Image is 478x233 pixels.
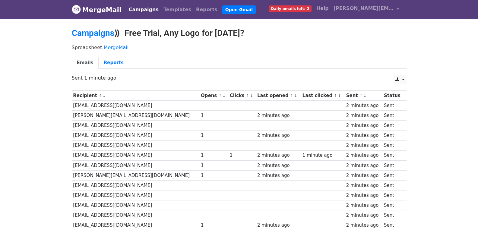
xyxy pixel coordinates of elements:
[72,200,200,210] td: [EMAIL_ADDRESS][DOMAIN_NAME]
[346,172,381,179] div: 2 minutes ago
[382,101,403,111] td: Sent
[363,93,367,98] a: ↓
[338,93,341,98] a: ↓
[72,57,99,69] a: Emails
[301,91,345,101] th: Last clicked
[201,132,227,139] div: 1
[346,112,381,119] div: 2 minutes ago
[194,4,220,16] a: Reports
[72,3,122,16] a: MergeMail
[104,45,128,50] a: MergeMail
[346,192,381,199] div: 2 minutes ago
[246,93,249,98] a: ↑
[382,210,403,220] td: Sent
[72,180,200,190] td: [EMAIL_ADDRESS][DOMAIN_NAME]
[228,91,256,101] th: Clicks
[267,2,314,14] a: Daily emails left: 2
[346,122,381,129] div: 2 minutes ago
[346,182,381,189] div: 2 minutes ago
[222,5,256,14] a: Open Gmail
[201,222,227,229] div: 1
[294,93,297,98] a: ↓
[99,57,129,69] a: Reports
[72,150,200,160] td: [EMAIL_ADDRESS][DOMAIN_NAME]
[331,2,402,17] a: [PERSON_NAME][EMAIL_ADDRESS][DOMAIN_NAME]
[72,91,200,101] th: Recipient
[382,111,403,121] td: Sent
[290,93,293,98] a: ↑
[382,131,403,140] td: Sent
[314,2,331,14] a: Help
[257,132,299,139] div: 2 minutes ago
[126,4,161,16] a: Campaigns
[201,152,227,159] div: 1
[346,212,381,219] div: 2 minutes ago
[72,140,200,150] td: [EMAIL_ADDRESS][DOMAIN_NAME]
[346,162,381,169] div: 2 minutes ago
[346,132,381,139] div: 2 minutes ago
[382,170,403,180] td: Sent
[382,91,403,101] th: Status
[199,91,228,101] th: Opens
[72,75,407,81] p: Sent 1 minute ago
[72,28,407,38] h2: ⟫ Free Trial, Any Logo for [DATE]?
[72,44,407,51] p: Spreadsheet:
[382,121,403,131] td: Sent
[72,121,200,131] td: [EMAIL_ADDRESS][DOMAIN_NAME]
[72,170,200,180] td: [PERSON_NAME][EMAIL_ADDRESS][DOMAIN_NAME]
[257,222,299,229] div: 2 minutes ago
[345,91,382,101] th: Sent
[382,150,403,160] td: Sent
[219,93,222,98] a: ↑
[72,190,200,200] td: [EMAIL_ADDRESS][DOMAIN_NAME]
[346,222,381,229] div: 2 minutes ago
[222,93,226,98] a: ↓
[346,142,381,149] div: 2 minutes ago
[257,152,299,159] div: 2 minutes ago
[269,5,312,12] span: Daily emails left: 2
[103,93,106,98] a: ↓
[250,93,253,98] a: ↓
[99,93,102,98] a: ↑
[382,140,403,150] td: Sent
[346,102,381,109] div: 2 minutes ago
[359,93,363,98] a: ↑
[346,202,381,209] div: 2 minutes ago
[256,91,301,101] th: Last opened
[382,190,403,200] td: Sent
[72,101,200,111] td: [EMAIL_ADDRESS][DOMAIN_NAME]
[72,131,200,140] td: [EMAIL_ADDRESS][DOMAIN_NAME]
[382,180,403,190] td: Sent
[382,200,403,210] td: Sent
[302,152,343,159] div: 1 minute ago
[72,111,200,121] td: [PERSON_NAME][EMAIL_ADDRESS][DOMAIN_NAME]
[72,210,200,220] td: [EMAIL_ADDRESS][DOMAIN_NAME]
[201,112,227,119] div: 1
[72,160,200,170] td: [EMAIL_ADDRESS][DOMAIN_NAME]
[72,220,200,230] td: [EMAIL_ADDRESS][DOMAIN_NAME]
[334,5,394,12] span: [PERSON_NAME][EMAIL_ADDRESS][DOMAIN_NAME]
[334,93,337,98] a: ↑
[346,152,381,159] div: 2 minutes ago
[72,5,81,14] img: MergeMail logo
[257,162,299,169] div: 2 minutes ago
[201,172,227,179] div: 1
[382,220,403,230] td: Sent
[382,160,403,170] td: Sent
[201,162,227,169] div: 1
[161,4,194,16] a: Templates
[72,28,114,38] a: Campaigns
[257,172,299,179] div: 2 minutes ago
[230,152,255,159] div: 1
[257,112,299,119] div: 2 minutes ago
